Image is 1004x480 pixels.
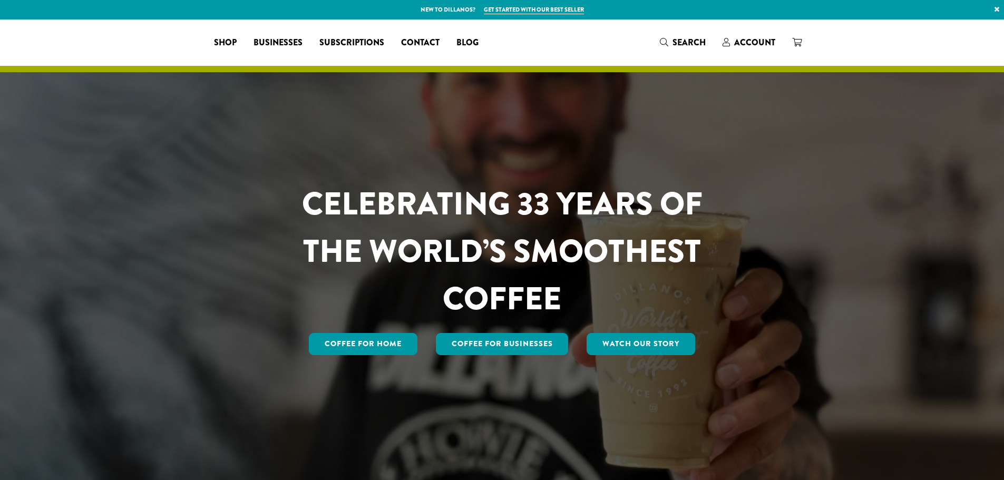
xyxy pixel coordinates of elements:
span: Blog [456,36,479,50]
a: Watch Our Story [587,333,695,355]
a: Search [651,34,714,51]
span: Contact [401,36,440,50]
span: Search [672,36,706,48]
span: Subscriptions [319,36,384,50]
span: Shop [214,36,237,50]
a: Coffee For Businesses [436,333,569,355]
h1: CELEBRATING 33 YEARS OF THE WORLD’S SMOOTHEST COFFEE [271,180,734,322]
a: Coffee for Home [309,333,417,355]
span: Businesses [254,36,303,50]
span: Account [734,36,775,48]
a: Get started with our best seller [484,5,584,14]
a: Shop [206,34,245,51]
